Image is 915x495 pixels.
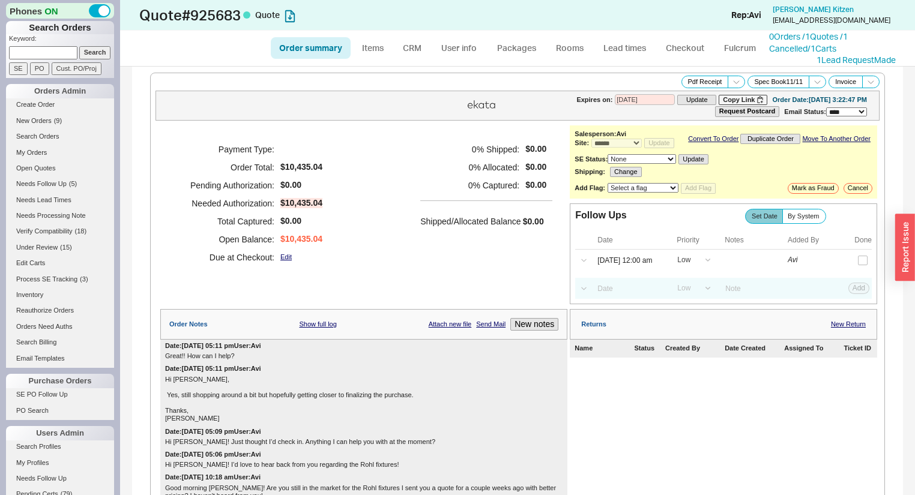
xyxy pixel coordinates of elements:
div: Name [575,344,632,352]
h1: Quote # 925683 [139,7,461,23]
span: ON [44,5,58,17]
input: Search [79,46,111,59]
div: Phones [6,3,114,19]
span: Mark as Fraud [792,184,835,192]
a: New Return [831,320,866,328]
button: Mark as Fraud [788,183,839,193]
button: Invoice [829,76,863,88]
button: Cancel [844,183,872,193]
a: My Profiles [6,457,114,469]
a: Attach new file [429,320,472,328]
div: Purchase Orders [6,374,114,388]
span: ( 18 ) [75,227,87,235]
div: Date: [DATE] 05:09 pm User: Avi [165,428,261,436]
div: Returns [581,320,606,328]
input: Cust. PO/Proj [52,62,101,75]
div: Date: [DATE] 05:11 pm User: Avi [165,365,261,373]
div: Avi [788,256,829,264]
div: Hi [PERSON_NAME]! I’d love to hear back from you regarding the Rohl fixtures! [165,461,563,469]
a: Packages [488,37,545,59]
div: Users Admin [6,426,114,440]
a: Email Templates [6,352,114,365]
h5: Payment Type: [175,140,274,158]
div: Hi [PERSON_NAME]! Just thought I’d check in. Anything I can help you with at the moment? [165,438,563,446]
a: Send Mail [476,320,506,328]
span: Email Status: [784,108,826,115]
span: $0.00 [280,180,301,190]
span: Invoice [835,78,856,86]
span: Set Date [752,212,778,220]
a: Convert To Order [688,135,738,143]
h5: Needed Authorization: [175,194,274,212]
button: Update [644,138,674,148]
a: Rooms [547,37,592,59]
div: Date [597,236,668,244]
h5: 0 % Shipped: [420,140,519,158]
button: Add Flag [681,183,716,193]
input: Note [719,280,785,296]
p: Keyword: [9,34,114,46]
span: ( 9 ) [54,117,62,124]
button: Copy Link [719,95,767,105]
span: Needs Follow Up [16,180,67,187]
span: ( 5 ) [69,180,77,187]
a: Lead times [594,37,655,59]
a: SE PO Follow Up [6,388,114,401]
h5: Pending Authorization: [175,176,274,194]
h5: Total Captured: [175,212,274,230]
span: $10,435.04 [280,162,322,172]
a: PO Search [6,404,114,417]
input: PO [30,62,49,75]
button: Update [677,95,716,105]
a: Move To Another Order [802,135,871,143]
div: Order Notes [169,320,208,328]
b: Request Postcard [719,107,776,115]
div: Notes [725,236,785,244]
div: Follow Ups [575,210,626,221]
a: Process SE Tracking(3) [6,273,114,286]
span: $10,435.04 [280,198,322,208]
a: 0Orders /1Quotes /1 Cancelled [769,31,848,53]
div: Ticket ID [844,344,872,352]
a: Needs Lead Times [6,194,114,206]
div: Date: [DATE] 05:11 pm User: Avi [165,342,261,350]
a: User info [432,37,486,59]
button: Change [610,167,642,177]
span: ( 3 ) [80,275,88,283]
span: ( 15 ) [60,244,72,251]
a: Items [353,37,392,59]
input: Date [591,280,668,296]
a: /1Carts [808,43,836,53]
a: Inventory [6,289,114,301]
a: My Orders [6,146,114,159]
a: Search Billing [6,336,114,349]
button: New notes [510,318,558,331]
input: Date [591,252,668,268]
span: $0.00 [525,162,546,172]
span: $10,435.04 [280,234,322,244]
a: Edit [280,253,292,261]
a: Show full log [299,320,336,328]
a: Edit Carts [6,257,114,269]
a: Needs Processing Note [6,209,114,222]
b: Salesperson: Avi [575,130,626,137]
a: Verify Compatibility(18) [6,225,114,238]
span: Spec Book 11 / 11 [754,78,803,86]
a: Open Quotes [6,162,114,175]
button: Pdf Receipt [681,76,729,88]
span: $0.00 [523,217,544,226]
div: Done [854,236,872,244]
span: Under Review [16,244,58,251]
span: Verify Compatibility [16,227,73,235]
span: $0.00 [525,144,546,154]
div: Orders Admin [6,84,114,98]
div: Assigned To [784,344,841,352]
h5: 0 % Allocated: [420,158,519,176]
span: By System [788,212,820,220]
span: Add [853,284,865,292]
a: Search Orders [6,130,114,143]
span: New Orders [16,117,52,124]
a: [PERSON_NAME] Kitzen [773,5,854,14]
h1: Search Orders [6,21,114,34]
span: Cancel [848,184,868,192]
